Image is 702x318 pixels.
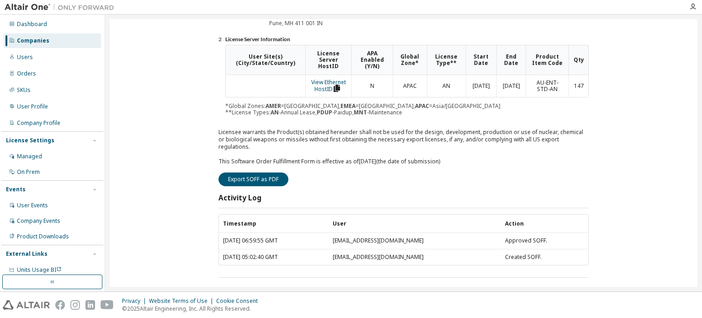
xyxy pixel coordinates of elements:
td: Created SOFF. [500,249,588,265]
img: youtube.svg [101,300,114,310]
div: Dashboard [17,21,47,28]
div: *Global Zones: =[GEOGRAPHIC_DATA], =[GEOGRAPHIC_DATA], =Asia/[GEOGRAPHIC_DATA] **License Types: -... [225,45,589,115]
a: View Ethernet HostID [311,78,346,93]
span: Units Usage BI [17,266,62,274]
b: AMER [266,102,281,110]
th: Action [500,215,588,232]
b: AN [271,108,279,116]
div: Orders [17,70,36,77]
div: Cookie Consent [216,297,263,305]
td: [EMAIL_ADDRESS][DOMAIN_NAME] [329,249,500,265]
img: facebook.svg [55,300,65,310]
li: License Server Information [225,36,589,43]
th: License Type** [427,45,466,75]
div: On Prem [17,168,40,176]
td: AN [427,75,466,97]
td: Address: [226,13,268,20]
td: N [351,75,393,97]
th: User Site(s) (City/State/Country) [226,45,305,75]
td: [GEOGRAPHIC_DATA], Office No. G 101, Behind [GEOGRAPHIC_DATA], [PERSON_NAME][GEOGRAPHIC_DATA] [269,13,547,20]
td: [DATE] [466,75,496,97]
div: Company Profile [17,119,60,127]
img: Altair One [5,3,119,12]
div: Managed [17,153,42,160]
td: [DATE] [496,75,526,97]
th: Global Zone* [393,45,427,75]
th: Start Date [466,45,496,75]
td: [DATE] 05:02:40 GMT [219,249,329,265]
th: Timestamp [219,215,329,232]
img: linkedin.svg [85,300,95,310]
th: Qty [569,45,588,75]
img: altair_logo.svg [3,300,50,310]
div: Product Downloads [17,233,69,240]
div: Users [17,54,33,61]
td: APAC [393,75,427,97]
th: End Date [496,45,526,75]
b: EMEA [340,102,356,110]
td: Approved SOFF. [500,233,588,249]
div: User Events [17,202,48,209]
td: [DATE] 06:59:55 GMT [219,233,329,249]
h3: Activity Log [218,194,261,203]
div: User Profile [17,103,48,110]
div: Website Terms of Use [149,297,216,305]
div: SKUs [17,86,31,94]
th: User [329,215,500,232]
div: Privacy [122,297,149,305]
b: APAC [415,102,429,110]
div: Companies [17,37,49,44]
img: instagram.svg [70,300,80,310]
td: Pune, MH 411 001 IN [269,20,547,27]
b: MNT [354,108,367,116]
th: APA Enabled (Y/N) [351,45,393,75]
td: AU-ENT-STD-AN [526,75,569,97]
th: Product Item Code [526,45,569,75]
div: License Settings [6,137,54,144]
p: © 2025 Altair Engineering, Inc. All Rights Reserved. [122,305,263,313]
div: External Links [6,250,48,258]
td: 147 [569,75,588,97]
div: Events [6,186,26,193]
th: License Server HostID [305,45,351,75]
button: Export SOFF as PDF [218,172,288,186]
div: Company Events [17,217,60,225]
td: [EMAIL_ADDRESS][DOMAIN_NAME] [329,233,500,249]
b: PDUP [317,108,332,116]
